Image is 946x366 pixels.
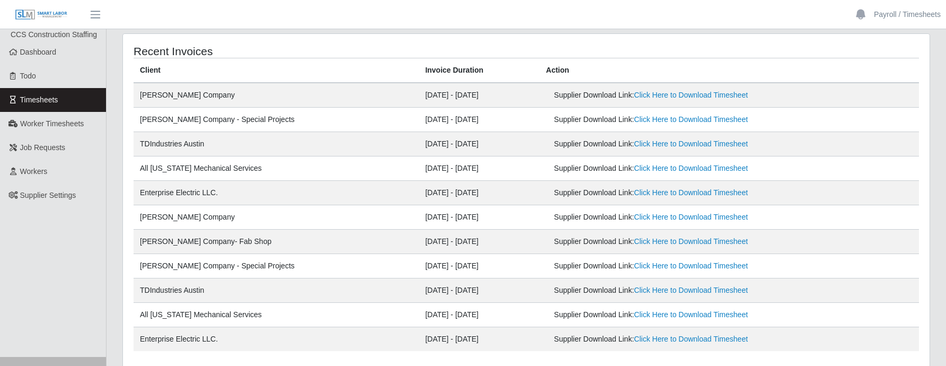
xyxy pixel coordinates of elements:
[634,335,748,343] a: Click Here to Download Timesheet
[419,327,540,352] td: [DATE] - [DATE]
[134,327,419,352] td: Enterprise Electric LLC.
[634,164,748,172] a: Click Here to Download Timesheet
[874,9,941,20] a: Payroll / Timesheets
[554,114,782,125] div: Supplier Download Link:
[554,138,782,150] div: Supplier Download Link:
[419,132,540,156] td: [DATE] - [DATE]
[20,191,76,199] span: Supplier Settings
[554,285,782,296] div: Supplier Download Link:
[134,108,419,132] td: [PERSON_NAME] Company - Special Projects
[134,156,419,181] td: All [US_STATE] Mechanical Services
[634,262,748,270] a: Click Here to Download Timesheet
[20,119,84,128] span: Worker Timesheets
[634,310,748,319] a: Click Here to Download Timesheet
[134,254,419,278] td: [PERSON_NAME] Company - Special Projects
[634,91,748,99] a: Click Here to Download Timesheet
[554,334,782,345] div: Supplier Download Link:
[419,230,540,254] td: [DATE] - [DATE]
[20,72,36,80] span: Todo
[20,143,66,152] span: Job Requests
[634,286,748,294] a: Click Here to Download Timesheet
[554,90,782,101] div: Supplier Download Link:
[634,213,748,221] a: Click Here to Download Timesheet
[134,230,419,254] td: [PERSON_NAME] Company- Fab Shop
[554,309,782,320] div: Supplier Download Link:
[419,58,540,83] th: Invoice Duration
[20,48,57,56] span: Dashboard
[419,156,540,181] td: [DATE] - [DATE]
[15,9,68,21] img: SLM Logo
[634,237,748,246] a: Click Here to Download Timesheet
[134,83,419,108] td: [PERSON_NAME] Company
[554,163,782,174] div: Supplier Download Link:
[554,212,782,223] div: Supplier Download Link:
[419,108,540,132] td: [DATE] - [DATE]
[634,140,748,148] a: Click Here to Download Timesheet
[419,254,540,278] td: [DATE] - [DATE]
[134,181,419,205] td: Enterprise Electric LLC.
[554,236,782,247] div: Supplier Download Link:
[20,95,58,104] span: Timesheets
[419,278,540,303] td: [DATE] - [DATE]
[11,30,97,39] span: CCS Construction Staffing
[634,188,748,197] a: Click Here to Download Timesheet
[134,132,419,156] td: TDIndustries Austin
[540,58,919,83] th: Action
[554,187,782,198] div: Supplier Download Link:
[419,303,540,327] td: [DATE] - [DATE]
[134,303,419,327] td: All [US_STATE] Mechanical Services
[419,83,540,108] td: [DATE] - [DATE]
[134,45,452,58] h4: Recent Invoices
[419,181,540,205] td: [DATE] - [DATE]
[419,205,540,230] td: [DATE] - [DATE]
[634,115,748,124] a: Click Here to Download Timesheet
[554,260,782,272] div: Supplier Download Link:
[134,58,419,83] th: Client
[134,205,419,230] td: [PERSON_NAME] Company
[20,167,48,176] span: Workers
[134,278,419,303] td: TDIndustries Austin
